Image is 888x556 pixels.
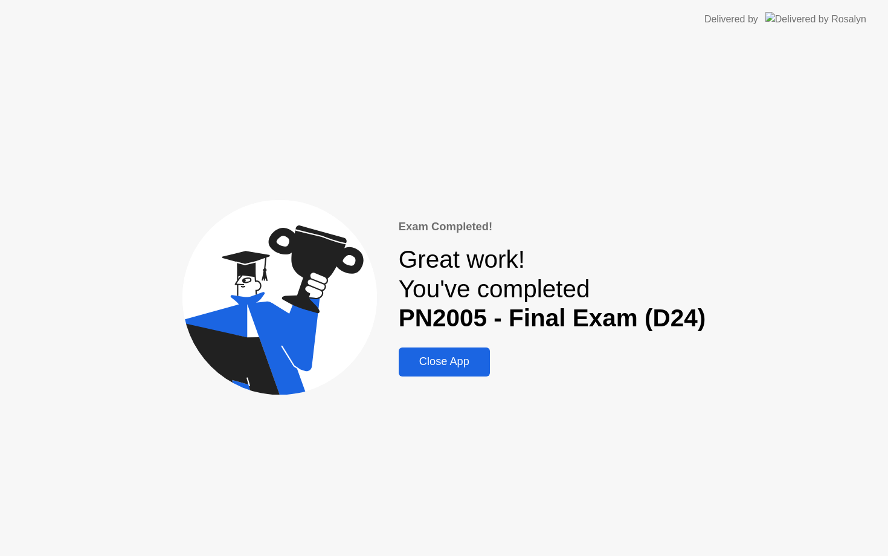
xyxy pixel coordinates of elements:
div: Exam Completed! [399,218,706,235]
img: Delivered by Rosalyn [765,12,866,26]
div: Delivered by [704,12,758,27]
div: Close App [402,355,486,368]
b: PN2005 - Final Exam (D24) [399,304,706,332]
div: Great work! You've completed [399,245,706,333]
button: Close App [399,347,490,377]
